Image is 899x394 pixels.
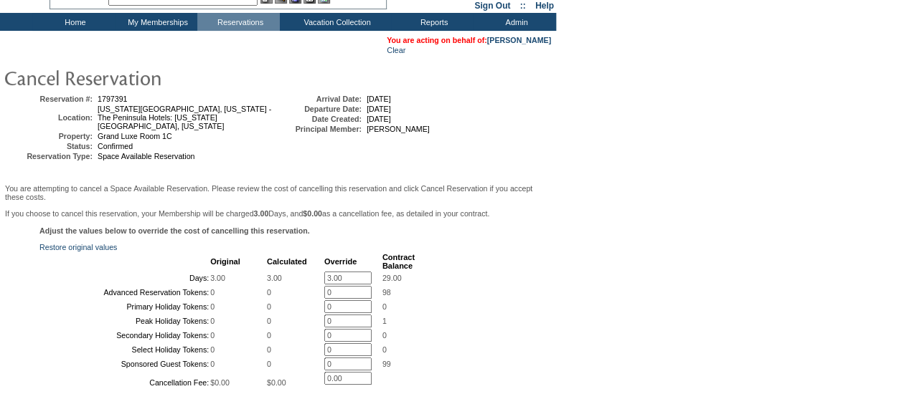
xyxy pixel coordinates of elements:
span: Space Available Reservation [98,152,194,160]
b: Override [324,257,357,266]
span: 0 [267,331,271,340]
span: [PERSON_NAME] [367,125,430,133]
td: Select Holiday Tokens: [41,343,209,356]
span: 0 [382,345,387,354]
b: Original [210,257,240,266]
span: 0 [382,331,387,340]
span: 0 [210,302,215,311]
span: 1 [382,317,387,325]
td: Property: [6,132,93,140]
span: Grand Luxe Room 1C [98,132,172,140]
td: Sponsored Guest Tokens: [41,357,209,370]
span: $0.00 [210,378,230,387]
td: Status: [6,142,93,150]
span: 1797391 [98,95,128,103]
td: Home [32,13,115,31]
span: 3.00 [267,274,282,282]
span: 3.00 [210,274,225,282]
span: 0 [210,360,215,368]
span: 0 [382,302,387,311]
span: [US_STATE][GEOGRAPHIC_DATA], [US_STATE] - The Peninsula Hotels: [US_STATE][GEOGRAPHIC_DATA], [US_... [98,105,271,130]
td: Reports [391,13,474,31]
td: Location: [6,105,93,130]
a: Help [535,1,554,11]
span: 0 [267,317,271,325]
a: Clear [387,46,405,54]
span: Confirmed [98,142,133,150]
td: Admin [474,13,556,31]
span: 0 [210,331,215,340]
td: Vacation Collection [280,13,391,31]
td: Days: [41,272,209,284]
span: You are acting on behalf of: [387,36,551,44]
td: Reservation Type: [6,152,93,160]
span: 0 [267,288,271,297]
span: 0 [267,345,271,354]
span: 29.00 [382,274,402,282]
b: Adjust the values below to override the cost of cancelling this reservation. [39,226,310,235]
span: 0 [210,317,215,325]
td: My Memberships [115,13,197,31]
td: Principal Member: [276,125,362,133]
b: Contract Balance [382,253,415,270]
b: 3.00 [254,209,269,218]
td: Date Created: [276,115,362,123]
span: 0 [210,288,215,297]
span: [DATE] [367,115,391,123]
td: Reservation #: [6,95,93,103]
td: Primary Holiday Tokens: [41,300,209,313]
span: 98 [382,288,391,297]
p: You are attempting to cancel a Space Available Reservation. Please review the cost of cancelling ... [5,184,551,201]
span: 0 [267,302,271,311]
td: Reservations [197,13,280,31]
a: Restore original values [39,243,117,251]
td: Departure Date: [276,105,362,113]
b: $0.00 [303,209,322,218]
span: 99 [382,360,391,368]
span: [DATE] [367,105,391,113]
span: [DATE] [367,95,391,103]
td: Advanced Reservation Tokens: [41,286,209,299]
img: pgTtlCancelRes.gif [4,63,291,92]
span: $0.00 [267,378,286,387]
span: :: [520,1,526,11]
b: Calculated [267,257,307,266]
a: Sign Out [474,1,510,11]
td: Cancellation Fee: [41,372,209,393]
span: 0 [267,360,271,368]
p: If you choose to cancel this reservation, your Membership will be charged Days, and as a cancella... [5,209,551,218]
td: Arrival Date: [276,95,362,103]
td: Peak Holiday Tokens: [41,314,209,327]
span: 0 [210,345,215,354]
td: Secondary Holiday Tokens: [41,329,209,342]
a: [PERSON_NAME] [487,36,551,44]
